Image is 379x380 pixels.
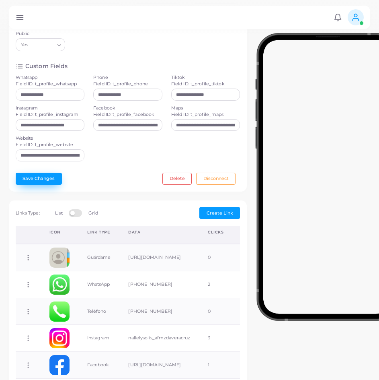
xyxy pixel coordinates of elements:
[171,74,225,87] label: Tiktok Field ID: t_profile_tiktok
[16,74,77,87] label: Whatsapp Field ID: t_profile_whatsapp
[87,229,111,235] div: Link Type
[232,244,270,271] td: [DATE]
[207,210,233,216] span: Create Link
[171,105,224,118] label: Maps Field ID: t_profile_maps
[88,210,98,217] label: Grid
[119,244,199,271] td: [URL][DOMAIN_NAME]
[16,210,40,216] span: Links Type:
[78,244,120,271] td: Guárdame
[49,355,70,375] img: facebook.png
[49,229,70,235] div: Icon
[30,40,54,49] input: Search for option
[232,352,270,379] td: [DATE]
[196,173,236,185] button: Disconnect
[16,226,41,244] th: Action
[78,325,120,352] td: Instagram
[25,62,68,70] h4: Custom Fields
[232,271,270,298] td: [DATE]
[199,207,240,219] button: Create Link
[93,105,154,118] label: Facebook Field ID: t_profile_facebook
[199,325,232,352] td: 3
[119,271,199,298] td: [PHONE_NUMBER]
[199,244,232,271] td: 0
[20,41,30,49] span: Yes
[16,38,65,51] div: Search for option
[128,229,190,235] div: Data
[119,325,199,352] td: nallelysolis_afmzdaveracruz
[49,302,70,322] img: phone.png
[55,210,62,217] label: List
[49,328,70,348] img: instagram.png
[93,74,148,87] label: Phone Field ID: t_profile_phone
[16,173,62,185] button: Save Changes
[49,248,70,268] img: contactcard.png
[199,271,232,298] td: 2
[78,298,120,325] td: Teléfono
[199,352,232,379] td: 1
[16,105,78,118] label: Instagram Field ID: t_profile_instagram
[232,298,270,325] td: [DATE]
[208,229,223,235] div: Clicks
[49,275,70,295] img: whatsapp.png
[199,298,232,325] td: 0
[162,173,192,185] button: Delete
[78,271,120,298] td: WhatsApp
[78,352,120,379] td: Facebook
[119,298,199,325] td: [PHONE_NUMBER]
[232,325,270,352] td: [DATE]
[16,135,74,148] label: Website Field ID: t_profile_website
[119,352,199,379] td: [URL][DOMAIN_NAME]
